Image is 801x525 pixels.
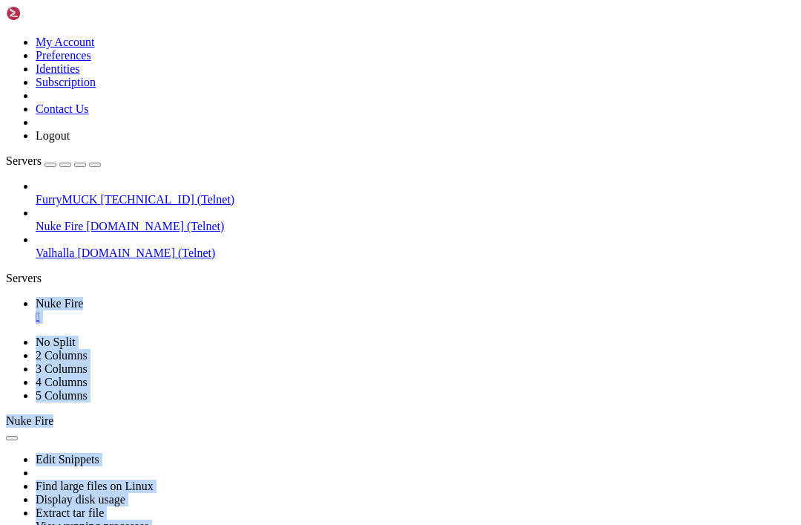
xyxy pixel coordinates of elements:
[36,389,88,402] a: 5 Columns
[86,220,224,232] span: [DOMAIN_NAME] (Telnet)
[36,453,99,466] a: Edit Snippets
[131,63,362,74] span: | |\ | |_| | < __/ _| | | | | __/
[36,36,95,48] a: My Account
[36,102,89,115] a: Contact Us
[36,297,83,310] span: Nuke Fire
[36,310,795,324] a: 
[6,132,607,143] x-row: :
[36,362,88,375] a: 3 Columns
[36,376,88,388] a: 4 Columns
[154,132,202,143] span: NukeFire
[36,49,91,62] a: Preferences
[36,193,98,206] span: FurryMUCK
[6,272,795,285] div: Servers
[77,247,215,259] span: [DOMAIN_NAME] (Telnet)
[6,414,53,427] span: Nuke Fire
[36,480,154,492] a: Find large files on Linux
[255,155,309,166] span: freejack?
[6,6,91,21] img: Shellngn
[208,132,314,143] span: Beyond THUNDERDOME
[6,154,42,167] span: Servers
[36,220,83,232] span: Nuke Fire
[101,193,235,206] span: [TECHNICAL_ID] (Telnet)
[36,493,125,506] a: Display disk usage
[36,233,795,260] li: Valhalla [DOMAIN_NAME] (Telnet)
[36,247,795,260] a: Valhalla [DOMAIN_NAME] (Telnet)
[36,247,74,259] span: Valhalla
[36,193,795,206] a: FurryMUCK [TECHNICAL_ID] (Telnet)
[131,29,297,40] span: _ _ _ _____ _
[36,506,104,519] a: Extract tar file
[36,62,80,75] a: Identities
[36,180,795,206] li: FurryMUCK [TECHNICAL_ID] (Telnet)
[131,52,362,63] span: | \| | | | | |/ / _ \ |_ | | '__/ _ \
[6,154,101,167] a: Servers
[36,349,88,362] a: 2 Columns
[131,75,362,86] span: |_| \_|\__,_|_|\_\___|_| |_|_| \___|
[36,129,70,142] a: Logout
[36,297,795,324] a: Nuke Fire
[36,336,76,348] a: No Split
[196,109,261,120] span: Welcome to:
[36,206,795,233] li: Nuke Fire [DOMAIN_NAME] (Telnet)
[154,155,255,166] span: What's your name,
[131,40,356,51] span: | \ | |_ _| | _____| ___(_)_ __ ___
[36,76,96,88] a: Subscription
[36,220,795,233] a: Nuke Fire [DOMAIN_NAME] (Telnet)
[6,178,12,189] div: (0, 15)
